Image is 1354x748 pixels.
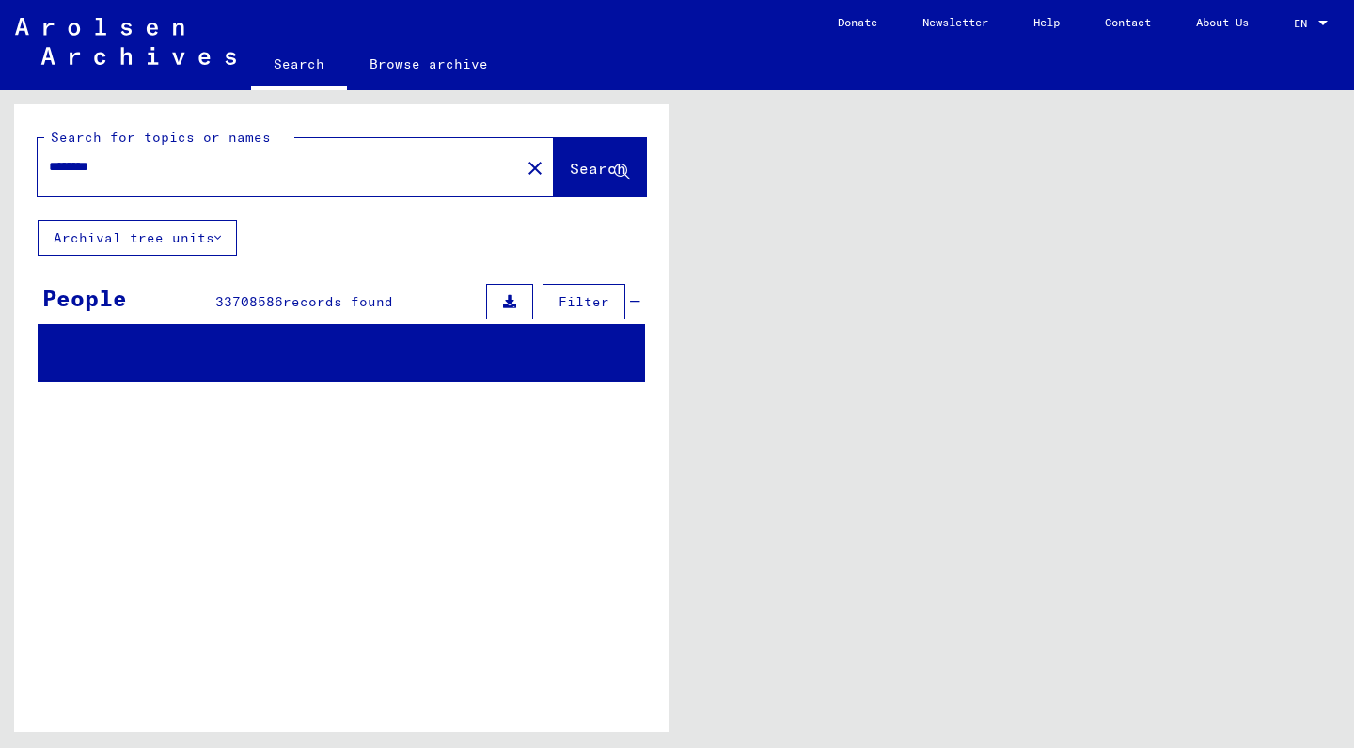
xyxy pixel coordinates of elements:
[251,41,347,90] a: Search
[283,293,393,310] span: records found
[15,18,236,65] img: Arolsen_neg.svg
[215,293,283,310] span: 33708586
[51,129,271,146] mat-label: Search for topics or names
[543,284,625,319] button: Filter
[524,157,546,179] mat-icon: close
[42,281,127,315] div: People
[516,148,554,186] button: Clear
[554,138,646,196] button: Search
[559,293,609,310] span: Filter
[38,220,237,256] button: Archival tree units
[347,41,511,86] a: Browse archive
[1294,17,1315,30] span: EN
[39,327,644,380] mat-header-cell: Last Name
[570,159,626,178] span: Search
